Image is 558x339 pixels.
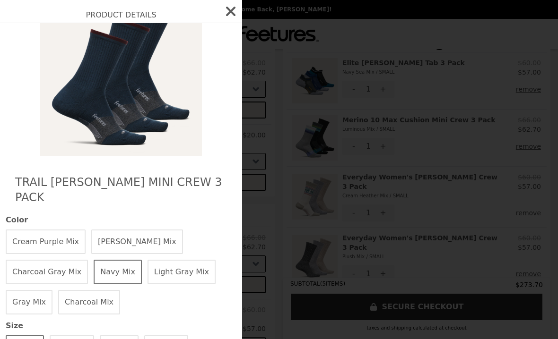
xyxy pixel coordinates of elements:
[91,229,183,254] button: [PERSON_NAME] Mix
[94,260,142,284] button: Navy Mix
[58,290,120,314] button: Charcoal Mix
[6,260,88,284] button: Charcoal Gray Mix
[6,290,52,314] button: Gray Mix
[6,320,236,331] span: Size
[15,175,227,205] h2: Trail [PERSON_NAME] Mini Crew 3 Pack
[6,214,236,226] span: Color
[6,229,86,254] button: Cream Purple Mix
[148,260,216,284] button: Light Gray Mix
